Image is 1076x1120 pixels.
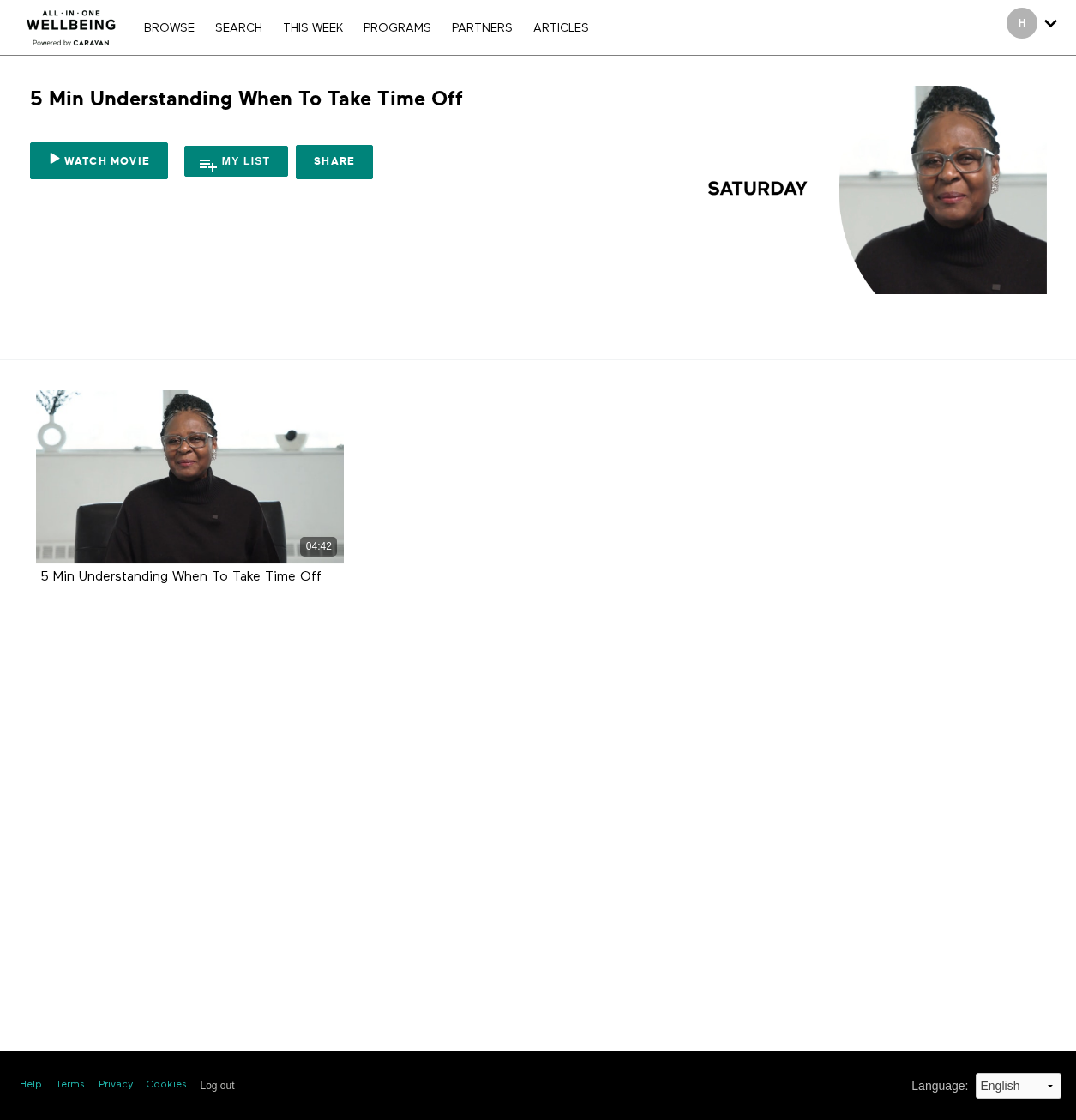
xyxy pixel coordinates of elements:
div: 04:42 [300,537,337,557]
a: Browse [135,22,203,34]
a: Search [207,22,271,34]
a: 5 Min Understanding When To Take Time Off [40,570,322,583]
button: My list [184,146,289,177]
a: PARTNERS [443,22,521,34]
a: Cookies [147,1078,187,1093]
a: ARTICLES [525,22,598,34]
input: Log out [201,1080,235,1092]
a: THIS WEEK [274,22,352,34]
img: 5 Min Understanding When To Take Time Off [676,86,1046,294]
strong: 5 Min Understanding When To Take Time Off [40,570,322,584]
a: 5 Min Understanding When To Take Time Off 04:42 [36,390,344,563]
a: Help [20,1078,42,1093]
a: Terms [56,1078,85,1093]
h1: 5 Min Understanding When To Take Time Off [30,86,463,112]
a: Watch Movie [30,142,168,179]
a: PROGRAMS [355,22,440,34]
a: Share [296,145,373,179]
label: Language : [911,1077,968,1095]
nav: Primary [135,19,597,36]
a: Privacy [99,1078,133,1093]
